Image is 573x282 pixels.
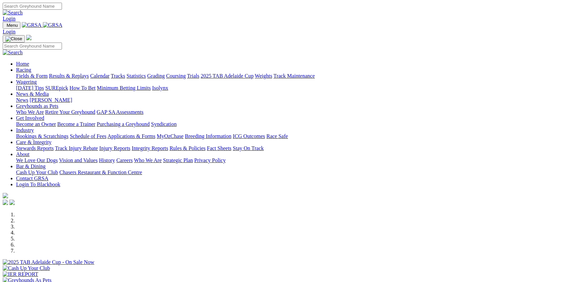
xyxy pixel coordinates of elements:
[70,133,106,139] a: Schedule of Fees
[16,151,29,157] a: About
[152,85,168,91] a: Isolynx
[16,182,60,187] a: Login To Blackbook
[43,22,63,28] img: GRSA
[16,85,44,91] a: [DATE] Tips
[3,43,62,50] input: Search
[3,35,25,43] button: Toggle navigation
[59,169,142,175] a: Chasers Restaurant & Function Centre
[3,16,15,21] a: Login
[16,127,34,133] a: Industry
[274,73,315,79] a: Track Maintenance
[97,121,150,127] a: Purchasing a Greyhound
[16,133,570,139] div: Industry
[16,73,570,79] div: Racing
[3,200,8,205] img: facebook.svg
[16,79,37,85] a: Wagering
[3,29,15,34] a: Login
[16,139,52,145] a: Care & Integrity
[22,22,42,28] img: GRSA
[111,73,125,79] a: Tracks
[3,3,62,10] input: Search
[157,133,184,139] a: MyOzChase
[16,73,48,79] a: Fields & Form
[151,121,176,127] a: Syndication
[207,145,231,151] a: Fact Sheets
[55,145,98,151] a: Track Injury Rebate
[166,73,186,79] a: Coursing
[29,97,72,103] a: [PERSON_NAME]
[9,200,15,205] img: twitter.svg
[16,121,570,127] div: Get Involved
[49,73,89,79] a: Results & Replays
[233,145,264,151] a: Stay On Track
[169,145,206,151] a: Rules & Policies
[45,85,68,91] a: SUREpick
[16,145,570,151] div: Care & Integrity
[99,145,130,151] a: Injury Reports
[147,73,165,79] a: Grading
[163,157,193,163] a: Strategic Plan
[26,35,31,40] img: logo-grsa-white.png
[57,121,95,127] a: Become a Trainer
[3,22,20,29] button: Toggle navigation
[127,73,146,79] a: Statistics
[187,73,199,79] a: Trials
[97,109,144,115] a: GAP SA Assessments
[16,85,570,91] div: Wagering
[16,97,28,103] a: News
[97,85,151,91] a: Minimum Betting Limits
[45,109,95,115] a: Retire Your Greyhound
[16,169,58,175] a: Cash Up Your Club
[7,23,18,28] span: Menu
[3,10,23,16] img: Search
[90,73,110,79] a: Calendar
[16,115,44,121] a: Get Involved
[16,169,570,175] div: Bar & Dining
[132,145,168,151] a: Integrity Reports
[16,175,48,181] a: Contact GRSA
[16,157,58,163] a: We Love Our Dogs
[194,157,226,163] a: Privacy Policy
[16,163,46,169] a: Bar & Dining
[16,91,49,97] a: News & Media
[3,265,50,271] img: Cash Up Your Club
[3,259,94,265] img: 2025 TAB Adelaide Cup - On Sale Now
[70,85,96,91] a: How To Bet
[3,193,8,198] img: logo-grsa-white.png
[16,133,68,139] a: Bookings & Scratchings
[59,157,97,163] a: Vision and Values
[185,133,231,139] a: Breeding Information
[16,121,56,127] a: Become an Owner
[255,73,272,79] a: Weights
[201,73,254,79] a: 2025 TAB Adelaide Cup
[108,133,155,139] a: Applications & Forms
[134,157,162,163] a: Who We Are
[3,271,38,277] img: IER REPORT
[16,109,570,115] div: Greyhounds as Pets
[16,157,570,163] div: About
[16,97,570,103] div: News & Media
[116,157,133,163] a: Careers
[3,50,23,56] img: Search
[266,133,288,139] a: Race Safe
[99,157,115,163] a: History
[16,67,31,73] a: Racing
[233,133,265,139] a: ICG Outcomes
[16,61,29,67] a: Home
[16,145,54,151] a: Stewards Reports
[5,36,22,42] img: Close
[16,103,58,109] a: Greyhounds as Pets
[16,109,44,115] a: Who We Are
